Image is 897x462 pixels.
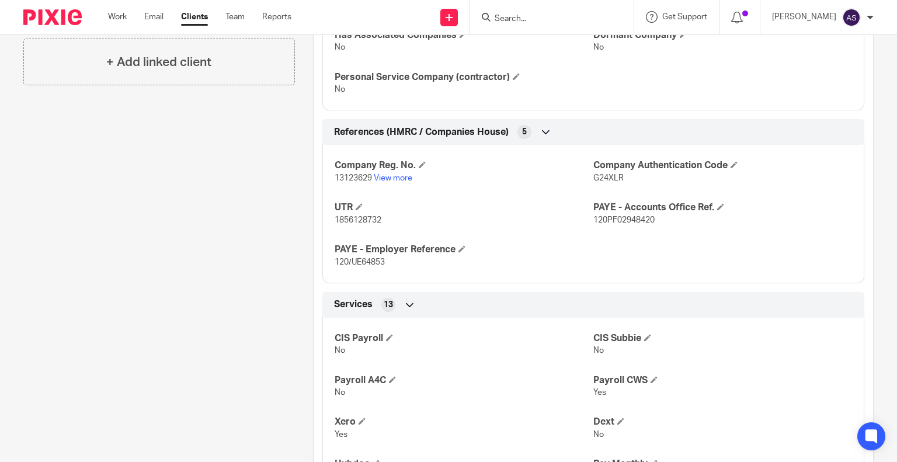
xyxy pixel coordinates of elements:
h4: UTR [335,202,593,214]
span: 120/UE64853 [335,258,385,266]
h4: Payroll A4C [335,374,593,387]
a: Email [144,11,164,23]
img: svg%3E [842,8,861,27]
img: Pixie [23,9,82,25]
span: No [593,430,604,439]
a: Clients [181,11,208,23]
span: No [335,85,345,93]
h4: Dext [593,416,852,428]
span: No [335,346,345,355]
span: Services [334,298,373,311]
h4: Xero [335,416,593,428]
span: G24XLR [593,174,624,182]
input: Search [493,14,599,25]
h4: Has Associated Companies [335,29,593,41]
h4: Personal Service Company (contractor) [335,71,593,84]
h4: PAYE - Accounts Office Ref. [593,202,852,214]
span: Yes [593,388,606,397]
a: View more [374,174,412,182]
a: Team [225,11,245,23]
span: Yes [335,430,347,439]
span: 13123629 [335,174,372,182]
h4: CIS Payroll [335,332,593,345]
span: 13 [384,299,393,311]
h4: Dormant Company [593,29,852,41]
h4: CIS Subbie [593,332,852,345]
h4: + Add linked client [106,53,211,71]
span: No [593,346,604,355]
a: Work [108,11,127,23]
span: Get Support [662,13,707,21]
h4: PAYE - Employer Reference [335,244,593,256]
span: References (HMRC / Companies House) [334,126,509,138]
span: 5 [522,126,527,138]
h4: Company Reg. No. [335,159,593,172]
p: [PERSON_NAME] [772,11,836,23]
span: No [335,43,345,51]
a: Reports [262,11,291,23]
span: 120PF02948420 [593,216,655,224]
span: 1856128732 [335,216,381,224]
h4: Company Authentication Code [593,159,852,172]
h4: Payroll CWS [593,374,852,387]
span: No [593,43,604,51]
span: No [335,388,345,397]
